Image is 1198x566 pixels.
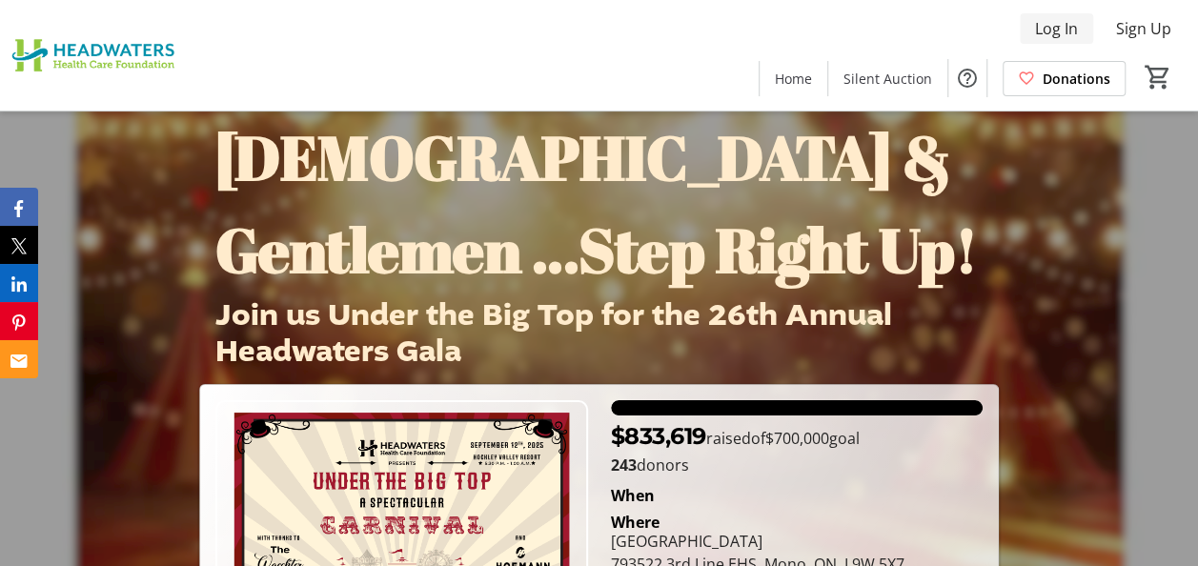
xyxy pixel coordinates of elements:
span: $700,000 [765,428,829,449]
span: Log In [1035,17,1078,40]
span: Home [775,69,812,89]
span: Join us Under the Big Top for the 26th Annual Headwaters Gala [214,294,899,373]
span: Donations [1043,69,1110,89]
span: [DEMOGRAPHIC_DATA] & Gentlemen ...Step Right Up! [214,115,977,291]
button: Cart [1141,60,1175,94]
button: Sign Up [1101,13,1187,44]
img: Headwaters Health Care Foundation's Logo [11,8,181,103]
div: When [611,484,655,507]
div: 100% of fundraising goal reached [611,400,983,415]
button: Help [948,59,986,97]
span: Silent Auction [843,69,932,89]
p: donors [611,454,983,476]
a: Home [760,61,827,96]
b: 243 [611,455,637,475]
button: Log In [1020,13,1093,44]
a: Silent Auction [828,61,947,96]
p: raised of goal [611,419,860,454]
div: Where [611,515,660,530]
span: $833,619 [611,422,706,450]
div: [GEOGRAPHIC_DATA] [611,530,904,553]
span: Sign Up [1116,17,1171,40]
a: Donations [1003,61,1126,96]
